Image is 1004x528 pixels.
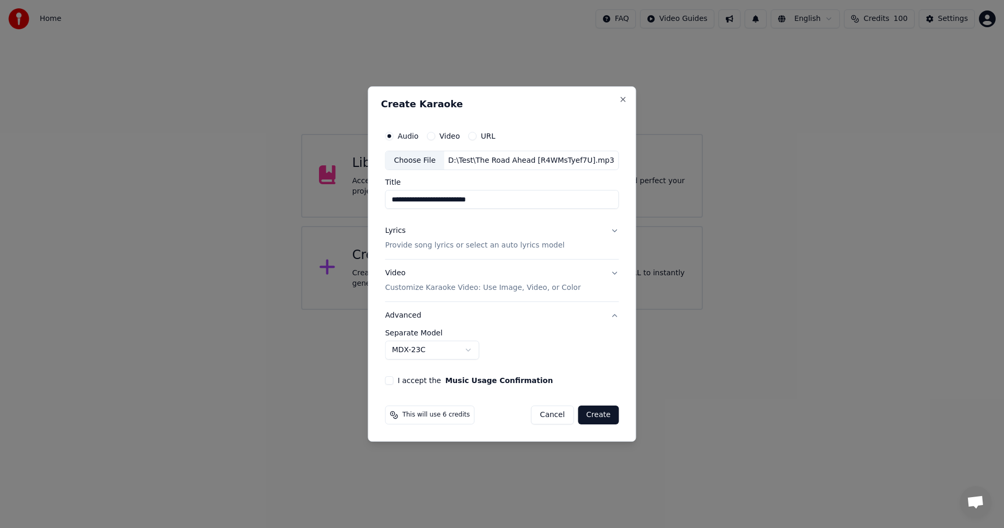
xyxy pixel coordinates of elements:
button: Cancel [531,406,574,424]
div: Choose File [385,151,444,170]
label: Separate Model [385,329,619,336]
button: Create [578,406,619,424]
button: Advanced [385,302,619,329]
h2: Create Karaoke [381,99,623,109]
p: Provide song lyrics or select an auto lyrics model [385,241,564,251]
label: URL [481,132,495,140]
label: Title [385,179,619,186]
p: Customize Karaoke Video: Use Image, Video, or Color [385,283,580,293]
div: D:\Test\The Road Ahead [R4WMsTyef7U].mp3 [444,155,619,166]
div: Advanced [385,329,619,368]
button: VideoCustomize Karaoke Video: Use Image, Video, or Color [385,260,619,302]
label: Video [439,132,460,140]
span: This will use 6 credits [402,411,470,419]
label: Audio [397,132,418,140]
button: LyricsProvide song lyrics or select an auto lyrics model [385,218,619,260]
div: Video [385,268,580,294]
div: Lyrics [385,226,405,237]
button: I accept the [445,377,553,384]
label: I accept the [397,377,553,384]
